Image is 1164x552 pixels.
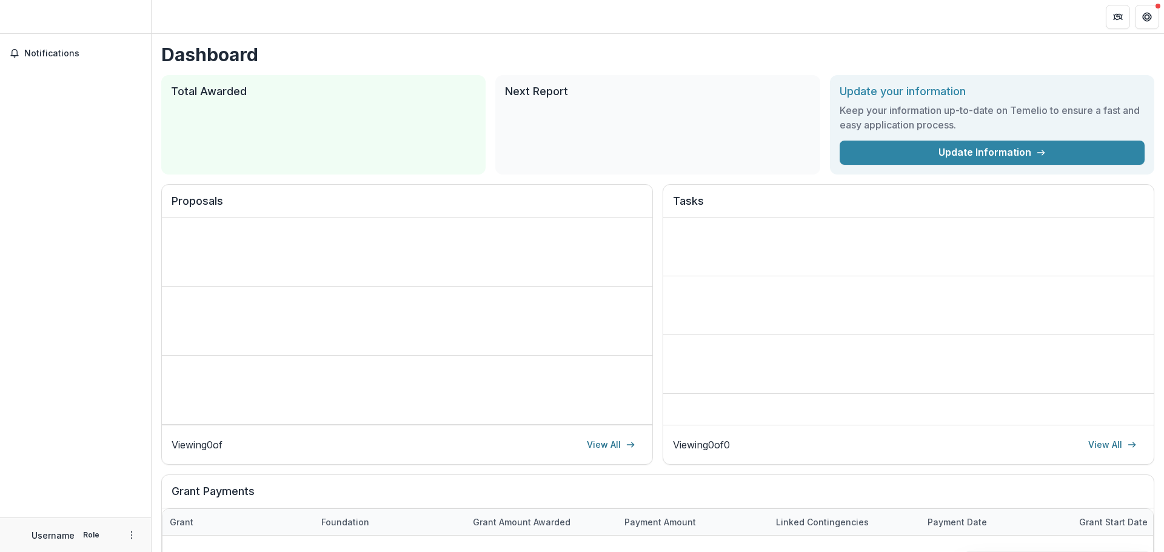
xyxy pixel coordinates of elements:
[505,85,810,98] h2: Next Report
[79,530,103,540] p: Role
[32,529,75,542] p: Username
[172,485,1144,508] h2: Grant Payments
[1081,435,1144,454] a: View All
[24,48,141,59] span: Notifications
[673,437,730,452] p: Viewing 0 of 0
[124,528,139,542] button: More
[840,141,1145,165] a: Update Information
[840,103,1145,132] h3: Keep your information up-to-date on Temelio to ensure a fast and easy application process.
[580,435,643,454] a: View All
[673,195,1144,218] h2: Tasks
[1135,5,1159,29] button: Get Help
[840,85,1145,98] h2: Update your information
[172,195,643,218] h2: Proposals
[171,85,476,98] h2: Total Awarded
[1106,5,1130,29] button: Partners
[5,44,146,63] button: Notifications
[172,437,222,452] p: Viewing 0 of
[161,44,1154,65] h1: Dashboard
